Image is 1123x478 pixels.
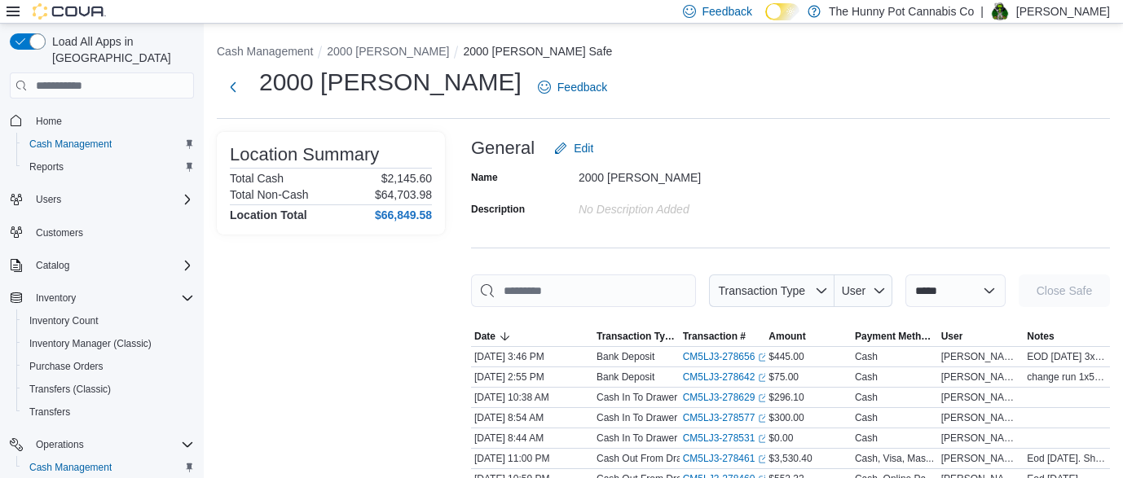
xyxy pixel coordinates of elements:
h3: Location Summary [230,145,379,164]
span: Reports [23,157,194,177]
div: Cash [855,371,878,384]
span: Notes [1027,330,1054,343]
button: Close Safe [1019,274,1110,307]
a: Cash Management [23,134,118,154]
button: Inventory Manager (Classic) [16,332,200,355]
h3: General [471,138,535,158]
span: Inventory [29,288,194,308]
span: [PERSON_NAME] [941,411,1021,424]
label: Name [471,171,498,184]
span: Edit [574,140,593,156]
a: Purchase Orders [23,357,110,376]
span: Cash Management [29,461,112,474]
button: Notes [1024,327,1110,346]
span: $445.00 [768,350,804,363]
a: Inventory Count [23,311,105,331]
button: Catalog [29,256,76,275]
button: Payment Methods [852,327,938,346]
p: The Hunny Pot Cannabis Co [829,2,974,21]
span: Users [29,190,194,209]
span: change run 1x50 1x20 1x5 [1027,371,1107,384]
button: Reports [16,156,200,178]
h4: $66,849.58 [375,208,432,221]
button: Cash Management [16,133,200,156]
button: Transfers [16,401,200,423]
h1: 2000 [PERSON_NAME] [259,66,522,99]
button: 2000 [PERSON_NAME] Safe [463,45,612,58]
span: [PERSON_NAME] [941,432,1021,445]
span: Cash Management [23,134,194,154]
span: Cash Management [23,458,194,477]
h6: Total Non-Cash [230,188,309,201]
span: Load All Apps in [GEOGRAPHIC_DATA] [46,33,194,66]
a: CM5LJ3-278577External link [683,411,768,424]
a: Cash Management [23,458,118,477]
a: Inventory Manager (Classic) [23,334,158,353]
a: Customers [29,223,90,243]
img: Cova [33,3,106,20]
button: Operations [29,435,90,454]
button: Users [3,188,200,211]
span: Amount [768,330,805,343]
svg: External link [758,353,768,362]
div: 2000 [PERSON_NAME] [579,164,797,184]
span: User [941,330,963,343]
a: CM5LJ3-278531External link [683,432,768,445]
span: Inventory Count [23,311,194,331]
a: CM5LJ3-278629External link [683,391,768,404]
button: Amount [765,327,852,346]
nav: An example of EuiBreadcrumbs [217,43,1110,63]
span: Customers [29,222,194,243]
div: [DATE] 11:00 PM [471,449,593,468]
span: Transfers (Classic) [23,379,194,399]
span: EOD [DATE] 3x50 14x20 3x15 [1027,350,1107,363]
span: Catalog [29,256,194,275]
div: Cash [855,432,878,445]
span: $3,530.40 [768,452,812,465]
span: Catalog [36,259,69,272]
span: Customers [36,226,83,239]
span: Feedback [702,3,752,20]
button: Transaction # [680,327,766,346]
button: User [938,327,1024,346]
button: User [835,274,892,307]
span: User [842,284,866,297]
button: Operations [3,433,200,456]
div: [DATE] 10:38 AM [471,388,593,407]
span: Transaction # [683,330,746,343]
span: $0.00 [768,432,793,445]
button: Catalog [3,254,200,277]
button: Users [29,190,68,209]
span: Eod [DATE]. Short 72 cents [1027,452,1107,465]
div: No Description added [579,196,797,216]
span: Payment Methods [855,330,935,343]
button: Date [471,327,593,346]
p: Cash Out From Drawer (Cash 3) [597,452,738,465]
span: Transfers [23,402,194,422]
span: Transfers [29,406,70,419]
label: Description [471,203,525,216]
a: CM5LJ3-278461External link [683,452,768,465]
h4: Location Total [230,208,307,221]
div: Cash [855,411,878,424]
div: [DATE] 3:46 PM [471,347,593,366]
div: [DATE] 8:44 AM [471,428,593,448]
span: Home [29,110,194,130]
span: Inventory [36,292,76,305]
span: $300.00 [768,411,804,424]
span: [PERSON_NAME] [941,391,1021,404]
p: Cash In To Drawer (Cash 4 - Inventory) [597,432,767,445]
div: Cash [855,391,878,404]
p: [PERSON_NAME] [1016,2,1110,21]
a: Feedback [531,71,614,103]
span: Purchase Orders [29,360,103,373]
span: [PERSON_NAME] [941,350,1021,363]
div: [DATE] 2:55 PM [471,367,593,387]
p: Bank Deposit [597,350,654,363]
button: Purchase Orders [16,355,200,378]
div: Cash, Visa, Mas... [855,452,934,465]
button: Inventory Count [16,309,200,332]
p: $2,145.60 [381,172,432,185]
span: Dark Mode [765,20,766,21]
button: Edit [548,132,600,164]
